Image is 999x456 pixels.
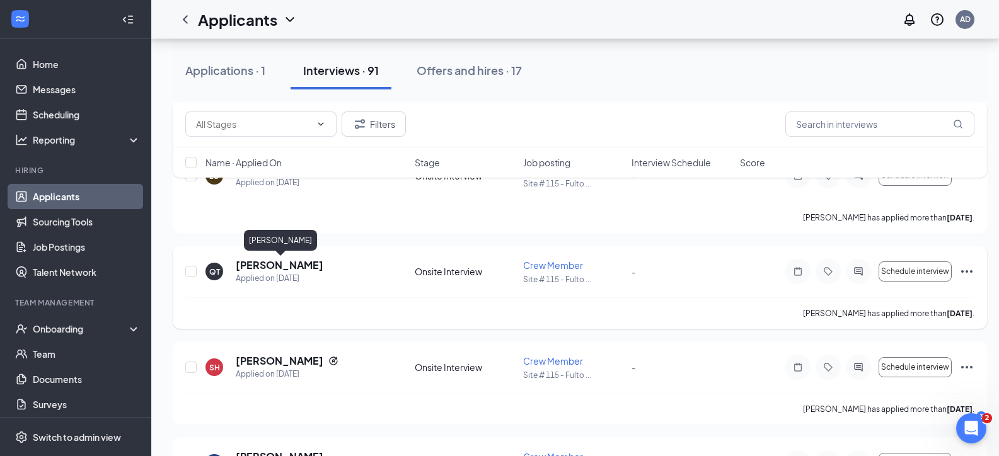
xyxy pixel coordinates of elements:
[209,266,220,277] div: QT
[523,370,624,380] p: Site # 115 - Fulto ...
[282,12,297,27] svg: ChevronDown
[15,322,28,335] svg: UserCheck
[33,102,141,127] a: Scheduling
[33,77,141,102] a: Messages
[417,62,522,78] div: Offers and hires · 17
[33,52,141,77] a: Home
[244,230,317,251] div: [PERSON_NAME]
[236,354,323,368] h5: [PERSON_NAME]
[236,258,323,272] h5: [PERSON_NAME]
[632,362,636,373] span: -
[632,156,711,169] span: Interview Schedule
[803,404,974,414] p: [PERSON_NAME] has applied more than .
[523,355,583,367] span: Crew Member
[209,362,220,373] div: SH
[15,165,138,176] div: Hiring
[15,297,138,308] div: Team Management
[33,367,141,392] a: Documents
[881,267,949,276] span: Schedule interview
[947,213,973,222] b: [DATE]
[976,411,986,422] div: 3
[960,14,971,25] div: AD
[342,111,406,137] button: Filter Filters
[803,308,974,319] p: [PERSON_NAME] has applied more than .
[33,209,141,234] a: Sourcing Tools
[881,363,949,372] span: Schedule interview
[122,13,134,26] svg: Collapse
[632,266,636,277] span: -
[947,309,973,318] b: [DATE]
[879,357,952,377] button: Schedule interview
[959,264,974,279] svg: Ellipses
[316,119,326,129] svg: ChevronDown
[33,322,130,335] div: Onboarding
[930,12,945,27] svg: QuestionInfo
[415,265,516,278] div: Onsite Interview
[33,341,141,367] a: Team
[33,234,141,259] a: Job Postings
[14,13,26,25] svg: WorkstreamLogo
[879,261,952,282] button: Schedule interview
[740,156,765,169] span: Score
[956,413,986,443] iframe: Intercom live chat
[523,156,570,169] span: Job posting
[821,266,836,276] svg: Tag
[33,259,141,285] a: Talent Network
[15,431,28,443] svg: Settings
[790,362,806,372] svg: Note
[902,12,917,27] svg: Notifications
[523,274,624,285] p: Site # 115 - Fulto ...
[236,272,323,285] div: Applied on [DATE]
[33,134,141,146] div: Reporting
[415,156,440,169] span: Stage
[15,134,28,146] svg: Analysis
[415,361,516,373] div: Onsite Interview
[953,119,963,129] svg: MagnifyingGlass
[303,62,379,78] div: Interviews · 91
[178,12,193,27] svg: ChevronLeft
[185,62,265,78] div: Applications · 1
[328,356,338,366] svg: Reapply
[33,431,121,443] div: Switch to admin view
[198,9,277,30] h1: Applicants
[236,368,338,380] div: Applied on [DATE]
[205,156,282,169] span: Name · Applied On
[785,111,974,137] input: Search in interviews
[33,392,141,417] a: Surveys
[523,259,583,271] span: Crew Member
[352,117,367,132] svg: Filter
[33,184,141,209] a: Applicants
[803,212,974,223] p: [PERSON_NAME] has applied more than .
[851,362,866,372] svg: ActiveChat
[821,362,836,372] svg: Tag
[851,266,866,276] svg: ActiveChat
[982,413,992,423] span: 2
[790,266,806,276] svg: Note
[947,404,973,414] b: [DATE]
[196,117,311,131] input: All Stages
[959,360,974,375] svg: Ellipses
